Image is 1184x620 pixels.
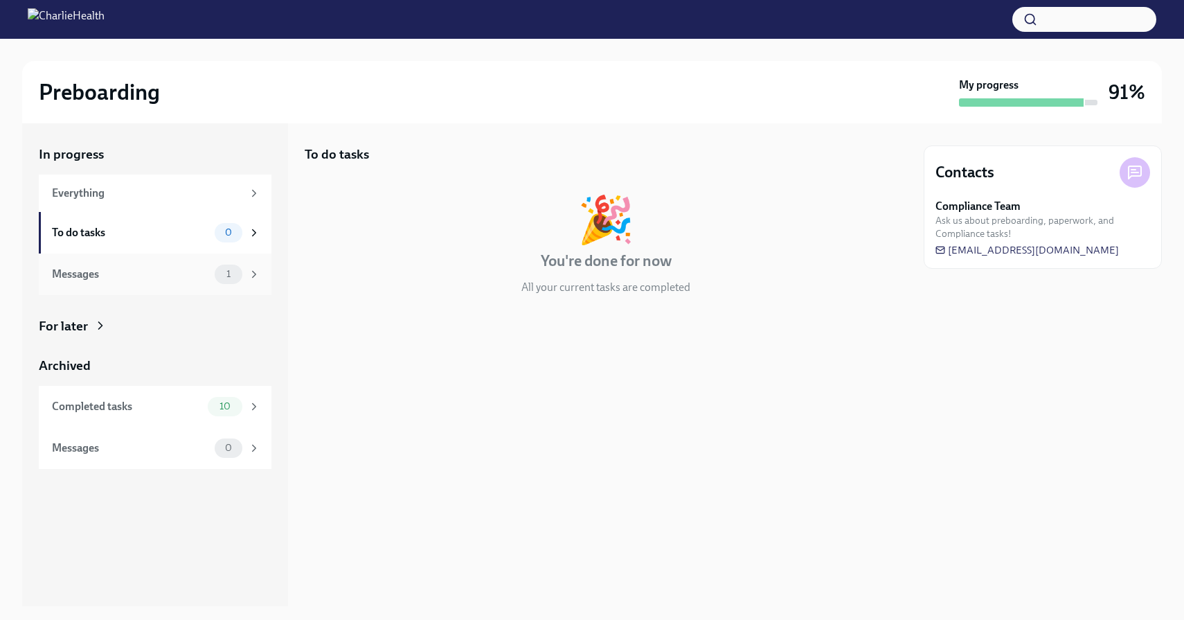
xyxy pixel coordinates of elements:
[39,357,271,375] a: Archived
[959,78,1019,93] strong: My progress
[521,280,690,295] p: All your current tasks are completed
[218,269,239,279] span: 1
[935,199,1021,214] strong: Compliance Team
[39,145,271,163] a: In progress
[52,441,209,456] div: Messages
[1109,80,1145,105] h3: 91%
[39,427,271,469] a: Messages0
[39,175,271,212] a: Everything
[541,251,672,272] h4: You're done for now
[39,386,271,427] a: Completed tasks10
[217,227,240,238] span: 0
[935,162,994,183] h4: Contacts
[211,401,239,411] span: 10
[935,243,1119,257] a: [EMAIL_ADDRESS][DOMAIN_NAME]
[39,254,271,295] a: Messages1
[39,78,160,106] h2: Preboarding
[52,267,209,282] div: Messages
[39,317,271,335] a: For later
[577,197,634,242] div: 🎉
[52,225,209,240] div: To do tasks
[305,145,369,163] h5: To do tasks
[28,8,105,30] img: CharlieHealth
[39,317,88,335] div: For later
[217,443,240,453] span: 0
[39,212,271,254] a: To do tasks0
[52,399,202,414] div: Completed tasks
[52,186,242,201] div: Everything
[935,214,1150,240] span: Ask us about preboarding, paperwork, and Compliance tasks!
